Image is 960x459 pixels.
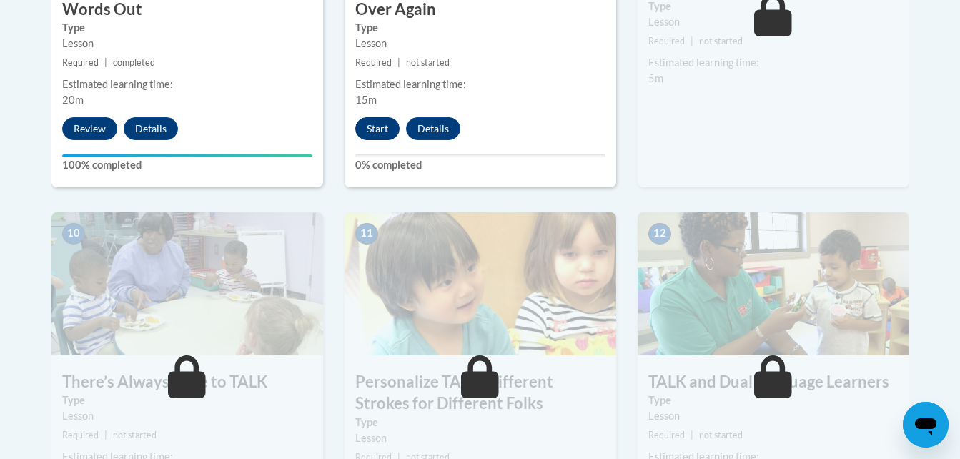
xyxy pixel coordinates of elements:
span: Required [648,36,685,46]
img: Course Image [638,212,909,355]
div: Estimated learning time: [648,55,899,71]
div: Lesson [648,408,899,424]
div: Estimated learning time: [355,76,605,92]
span: Required [62,430,99,440]
h3: There’s Always Time to TALK [51,371,323,393]
span: | [691,430,693,440]
span: | [691,36,693,46]
img: Course Image [345,212,616,355]
button: Details [124,117,178,140]
div: Lesson [62,408,312,424]
div: Lesson [355,36,605,51]
span: completed [113,57,155,68]
span: 15m [355,94,377,106]
iframe: Button to launch messaging window [903,402,949,448]
label: Type [62,393,312,408]
span: | [104,430,107,440]
label: 0% completed [355,157,605,173]
span: not started [113,430,157,440]
img: Course Image [51,212,323,355]
label: 100% completed [62,157,312,173]
span: not started [699,430,743,440]
span: 11 [355,223,378,245]
span: Required [648,430,685,440]
span: 5m [648,72,663,84]
label: Type [355,415,605,430]
h3: Personalize TALK: Different Strokes for Different Folks [345,371,616,415]
div: Lesson [62,36,312,51]
button: Review [62,117,117,140]
span: not started [406,57,450,68]
span: Required [355,57,392,68]
h3: TALK and Dual Language Learners [638,371,909,393]
label: Type [355,20,605,36]
label: Type [62,20,312,36]
span: 10 [62,223,85,245]
button: Start [355,117,400,140]
span: 12 [648,223,671,245]
label: Type [648,393,899,408]
div: Your progress [62,154,312,157]
span: | [104,57,107,68]
span: Required [62,57,99,68]
div: Lesson [648,14,899,30]
div: Lesson [355,430,605,446]
span: | [397,57,400,68]
div: Estimated learning time: [62,76,312,92]
span: not started [699,36,743,46]
span: 20m [62,94,84,106]
button: Details [406,117,460,140]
